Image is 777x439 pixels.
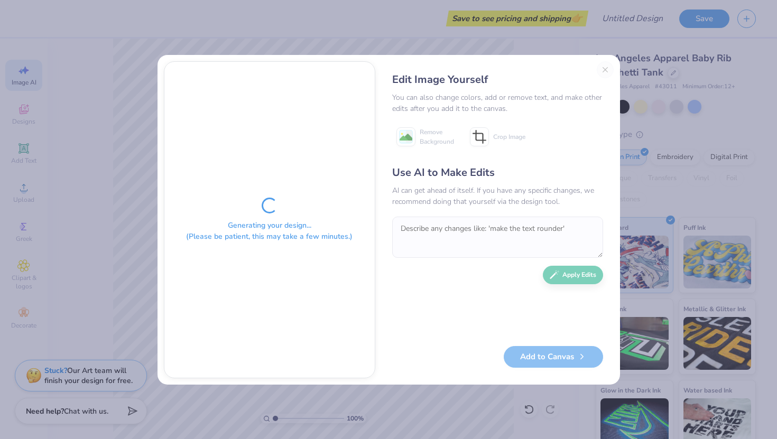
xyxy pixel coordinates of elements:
[420,127,454,146] span: Remove Background
[392,185,603,207] div: AI can get ahead of itself. If you have any specific changes, we recommend doing that yourself vi...
[392,165,603,181] div: Use AI to Make Edits
[493,132,525,142] span: Crop Image
[466,124,532,150] button: Crop Image
[392,72,603,88] div: Edit Image Yourself
[186,220,353,242] div: Generating your design... (Please be patient, this may take a few minutes.)
[392,124,458,150] button: Remove Background
[392,92,603,114] div: You can also change colors, add or remove text, and make other edits after you add it to the canvas.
